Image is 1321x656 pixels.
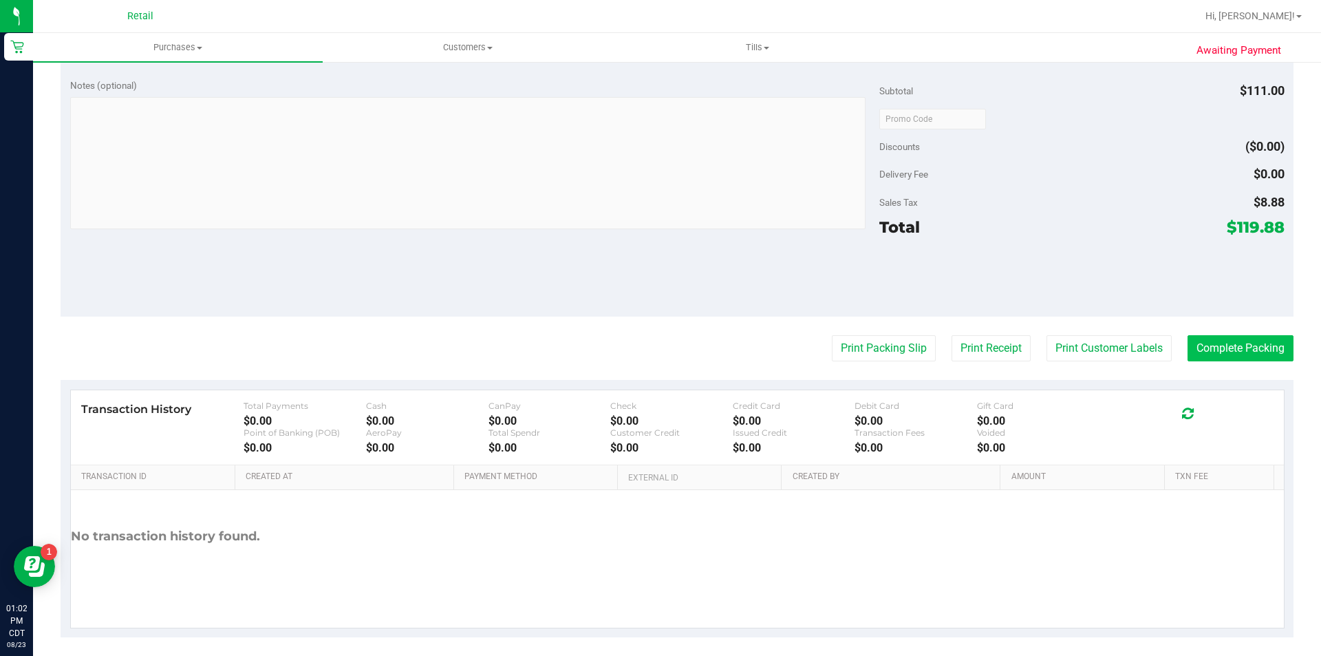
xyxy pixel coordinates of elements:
inline-svg: Retail [10,40,24,54]
span: Customers [323,41,612,54]
span: Total [879,218,920,237]
div: $0.00 [366,414,488,427]
span: ($0.00) [1245,139,1285,154]
div: Gift Card [977,401,1099,411]
a: Purchases [33,33,323,62]
div: $0.00 [610,414,733,427]
p: 01:02 PM CDT [6,602,27,639]
a: Payment Method [464,472,612,483]
div: Debit Card [855,401,977,411]
span: $0.00 [1254,167,1285,181]
button: Complete Packing [1188,335,1293,361]
a: Amount [1011,472,1159,483]
span: Awaiting Payment [1196,43,1281,59]
a: Customers [323,33,612,62]
span: $8.88 [1254,195,1285,209]
div: $0.00 [488,441,611,454]
button: Print Customer Labels [1046,335,1172,361]
div: Total Payments [244,401,366,411]
a: Transaction ID [81,472,230,483]
div: $0.00 [733,414,855,427]
span: Purchases [33,41,323,54]
div: Customer Credit [610,427,733,438]
th: External ID [617,465,781,490]
div: Transaction Fees [855,427,977,438]
div: Credit Card [733,401,855,411]
div: $0.00 [366,441,488,454]
div: No transaction history found. [71,490,260,583]
div: CanPay [488,401,611,411]
span: Hi, [PERSON_NAME]! [1205,10,1295,21]
span: $119.88 [1227,218,1285,237]
div: $0.00 [244,414,366,427]
a: Created By [793,472,995,483]
span: Sales Tax [879,197,918,208]
span: Discounts [879,134,920,159]
div: Total Spendr [488,427,611,438]
div: Cash [366,401,488,411]
div: $0.00 [977,414,1099,427]
div: $0.00 [610,441,733,454]
div: AeroPay [366,427,488,438]
iframe: Resource center unread badge [41,544,57,560]
div: $0.00 [733,441,855,454]
button: Print Packing Slip [832,335,936,361]
span: Delivery Fee [879,169,928,180]
div: $0.00 [977,441,1099,454]
a: Created At [246,472,448,483]
span: Notes (optional) [70,80,137,91]
a: Txn Fee [1175,472,1268,483]
div: $0.00 [855,414,977,427]
input: Promo Code [879,109,986,129]
span: Retail [127,10,153,22]
span: $111.00 [1240,83,1285,98]
div: Point of Banking (POB) [244,427,366,438]
p: 08/23 [6,639,27,650]
div: $0.00 [855,441,977,454]
div: Issued Credit [733,427,855,438]
iframe: Resource center [14,546,55,587]
div: Check [610,401,733,411]
div: $0.00 [488,414,611,427]
div: Voided [977,427,1099,438]
div: $0.00 [244,441,366,454]
button: Print Receipt [952,335,1031,361]
span: Subtotal [879,85,913,96]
